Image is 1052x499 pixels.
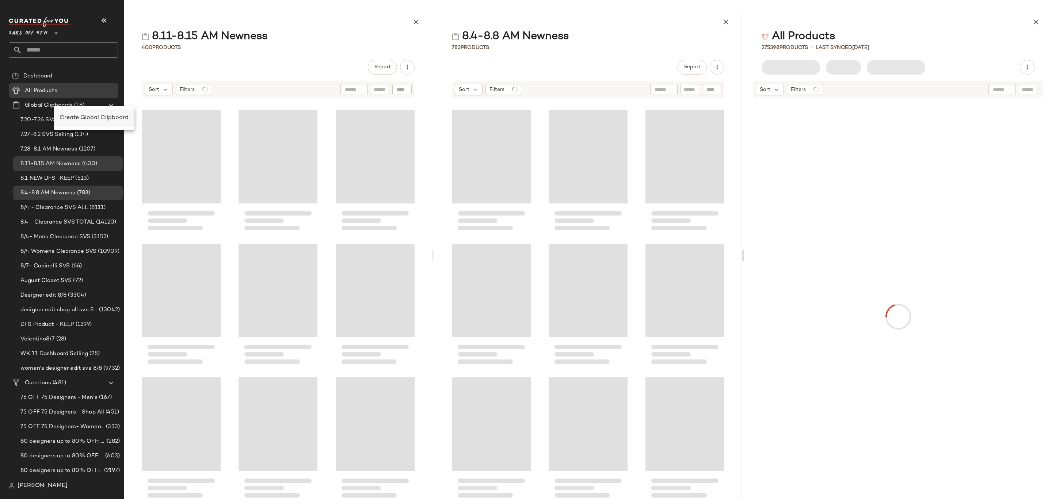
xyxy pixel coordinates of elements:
div: Loading... [142,243,221,370]
span: 7.28-8.1 AM Newness [20,145,77,153]
span: Designer edit 8/8 [20,291,66,300]
span: (451) [104,408,119,416]
span: (134) [73,130,88,139]
span: designer edit shop all svs 8/8 [20,306,98,314]
div: Loading... [452,243,531,370]
div: Loading... [239,109,317,237]
div: Loading... [645,109,724,237]
span: Filters [180,86,195,94]
span: (400) [81,160,98,168]
img: svg%3e [9,483,15,489]
span: Filters [791,86,806,94]
span: • [811,43,813,52]
span: (72) [72,277,83,285]
span: (3152) [90,233,108,241]
button: Report [678,60,707,75]
div: All Products [762,29,835,44]
span: 8/4 - Clearance SVS ALL [20,203,88,212]
span: (8111) [88,203,106,212]
img: svg%3e [142,33,149,40]
img: svg%3e [452,33,459,40]
span: (333) [104,423,120,431]
span: 75 OFF 75 Designers - Men's [20,393,98,402]
span: (13042) [98,306,120,314]
span: 8.1 NEW DFS -KEEP [20,174,74,183]
span: (513) [74,174,89,183]
span: (66) [70,262,82,270]
span: 8/7- Cucinelli SVS [20,262,70,270]
span: DFS Product - KEEP [20,320,74,329]
span: [PERSON_NAME] [18,481,68,490]
div: Products [142,44,181,52]
span: (28) [55,335,66,343]
span: women's designer edit svs 8/8 [20,364,102,373]
span: (783) [76,189,91,197]
span: Sort [459,86,469,94]
span: (167) [98,393,112,402]
span: 7.20-7.26 SVS Selling [20,116,76,124]
button: Report [367,60,397,75]
span: Dashboard [23,72,52,80]
span: All Products [25,87,57,95]
span: (3304) [66,291,86,300]
span: (282) [105,437,120,446]
div: Loading... [645,243,724,370]
span: 80 designers up to 80% OFF: Women's [20,466,103,475]
span: 75 OFF 75 Designers - Shop All [20,408,104,416]
span: 275398 [762,45,780,50]
span: (1299) [74,320,92,329]
span: Report [374,64,390,70]
span: Report [684,64,701,70]
span: 75 OFF 75 Designers- Women's [20,423,104,431]
img: cfy_white_logo.C9jOOHJF.svg [9,17,71,27]
span: (2197) [103,466,120,475]
span: 8.11-8.15 AM Newness [20,160,81,168]
span: (14120) [95,218,117,226]
span: WK 11 Dashboard Selling [20,350,88,358]
span: 8/4- Mens Clearance SVS [20,233,90,241]
p: Last synced [816,44,869,52]
span: (25) [88,350,100,358]
span: (481) [51,379,66,387]
span: Saks OFF 5TH [9,25,47,38]
span: 80 designers up to 80% OFF: Men's [20,452,104,460]
span: Filters [489,86,504,94]
span: (1207) [77,145,96,153]
div: Loading... [336,109,415,237]
span: 400 [142,45,152,50]
div: Loading... [239,243,317,370]
span: 7.27-8.2 SVS Selling [20,130,73,139]
div: 8.4-8.8 AM Newness [452,29,569,44]
span: (10909) [96,247,119,256]
span: 783 [452,45,461,50]
span: 8/4 Womens Clearance SVS [20,247,96,256]
span: (18) [73,101,84,110]
span: Create Global Clipboard [60,115,129,121]
div: Products [762,44,808,52]
span: (9732) [102,364,120,373]
span: (603) [104,452,120,460]
div: Products [452,44,489,52]
div: Loading... [336,243,415,370]
img: svg%3e [762,33,769,40]
div: Loading... [142,109,221,237]
span: 8.4-8.8 AM Newness [20,189,76,197]
span: Sort [149,86,159,94]
span: Global Clipboards [25,101,73,110]
span: [DATE] [852,45,869,50]
img: svg%3e [12,72,19,80]
span: Valentino8/7 [20,335,55,343]
div: Loading... [452,109,531,237]
span: Curations [25,379,51,387]
span: 80 designers up to 80% OFF: All [20,437,105,446]
span: Sort [760,86,770,94]
div: Loading... [549,243,628,370]
div: Loading... [549,109,628,237]
span: August Closet SVS [20,277,72,285]
div: 8.11-8.15 AM Newness [142,29,268,44]
span: 8.4 - Clearance SVS TOTAL [20,218,95,226]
